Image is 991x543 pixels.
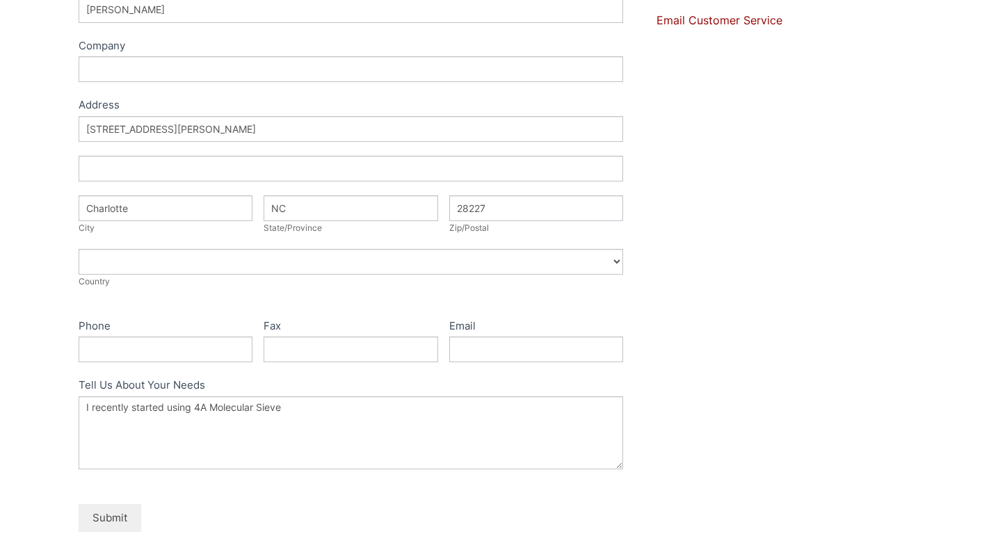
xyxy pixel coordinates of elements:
[264,317,438,337] label: Fax
[79,221,253,235] div: City
[79,96,624,116] div: Address
[449,221,624,235] div: Zip/Postal
[79,317,253,337] label: Phone
[79,37,624,57] label: Company
[264,221,438,235] div: State/Province
[79,275,624,289] div: Country
[79,504,141,531] button: Submit
[656,13,782,27] a: Email Customer Service
[79,376,624,396] label: Tell Us About Your Needs
[449,317,624,337] label: Email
